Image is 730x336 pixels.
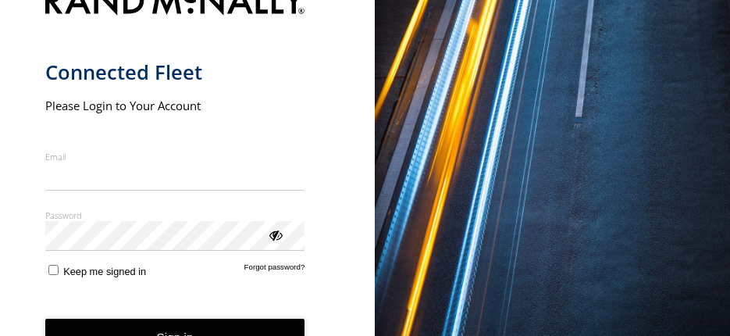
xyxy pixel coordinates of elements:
[45,151,305,163] label: Email
[45,59,305,85] h1: Connected Fleet
[267,227,283,242] div: ViewPassword
[63,266,146,277] span: Keep me signed in
[48,265,59,275] input: Keep me signed in
[45,209,305,221] label: Password
[45,98,305,113] h2: Please Login to Your Account
[244,263,305,277] a: Forgot password?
